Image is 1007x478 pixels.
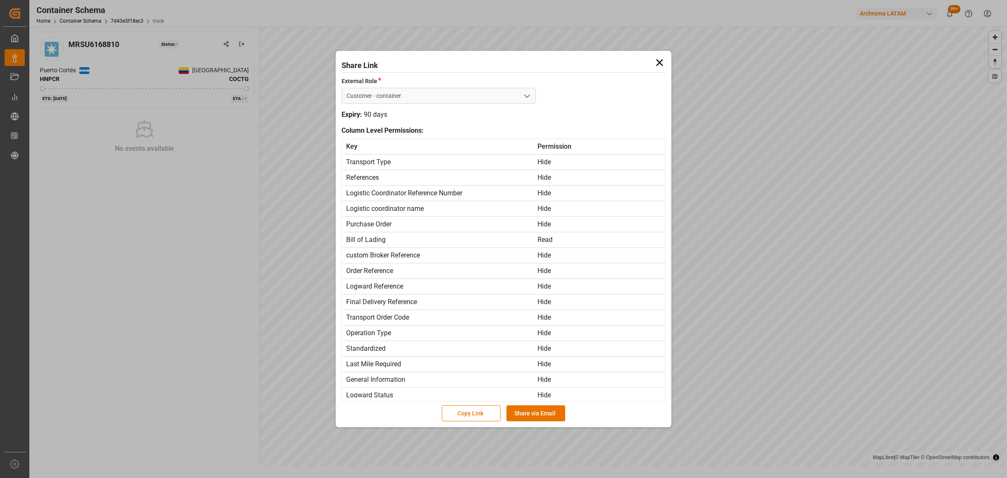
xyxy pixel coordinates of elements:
[342,57,665,71] h1: Share Link
[537,328,665,338] div: Hide
[342,76,381,86] label: External Role
[442,405,501,421] button: Copy Link
[346,359,537,369] div: Last Mile Required
[537,250,665,260] div: Hide
[346,266,537,276] div: Order Reference
[342,88,536,104] input: Type to search/select
[537,188,665,198] div: Hide
[537,266,665,276] div: Hide
[346,344,537,354] div: Standardized
[346,313,537,323] div: Transport Order Code
[506,405,565,421] button: Share via Email
[346,390,537,400] div: Logward Status
[346,235,537,245] div: Bill of Lading
[362,110,387,120] div: 90 days
[346,188,537,198] div: Logistic Coordinator Reference Number
[342,126,424,136] span: Column Level Permissions:
[537,359,665,369] div: Hide
[537,173,665,183] div: Hide
[346,375,537,385] div: General Information
[342,110,362,120] div: Expiry:
[346,297,537,307] div: Final Delivery Reference
[346,250,537,260] div: custom Broker Reference
[346,328,537,338] div: Operation Type
[346,281,537,292] div: Logward Reference
[537,375,665,385] div: Hide
[537,157,665,167] div: Hide
[537,219,665,229] div: Hide
[537,313,665,323] div: Hide
[537,204,665,214] div: Hide
[537,344,665,354] div: Hide
[520,89,533,102] button: open menu
[346,204,537,214] div: Logistic coordinator name
[537,235,665,245] div: Read
[346,157,537,167] div: Transport Type
[537,390,665,400] div: Hide
[537,297,665,307] div: Hide
[346,219,537,229] div: Purchase Order
[537,281,665,292] div: Hide
[346,173,537,183] div: References
[346,142,537,152] div: Key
